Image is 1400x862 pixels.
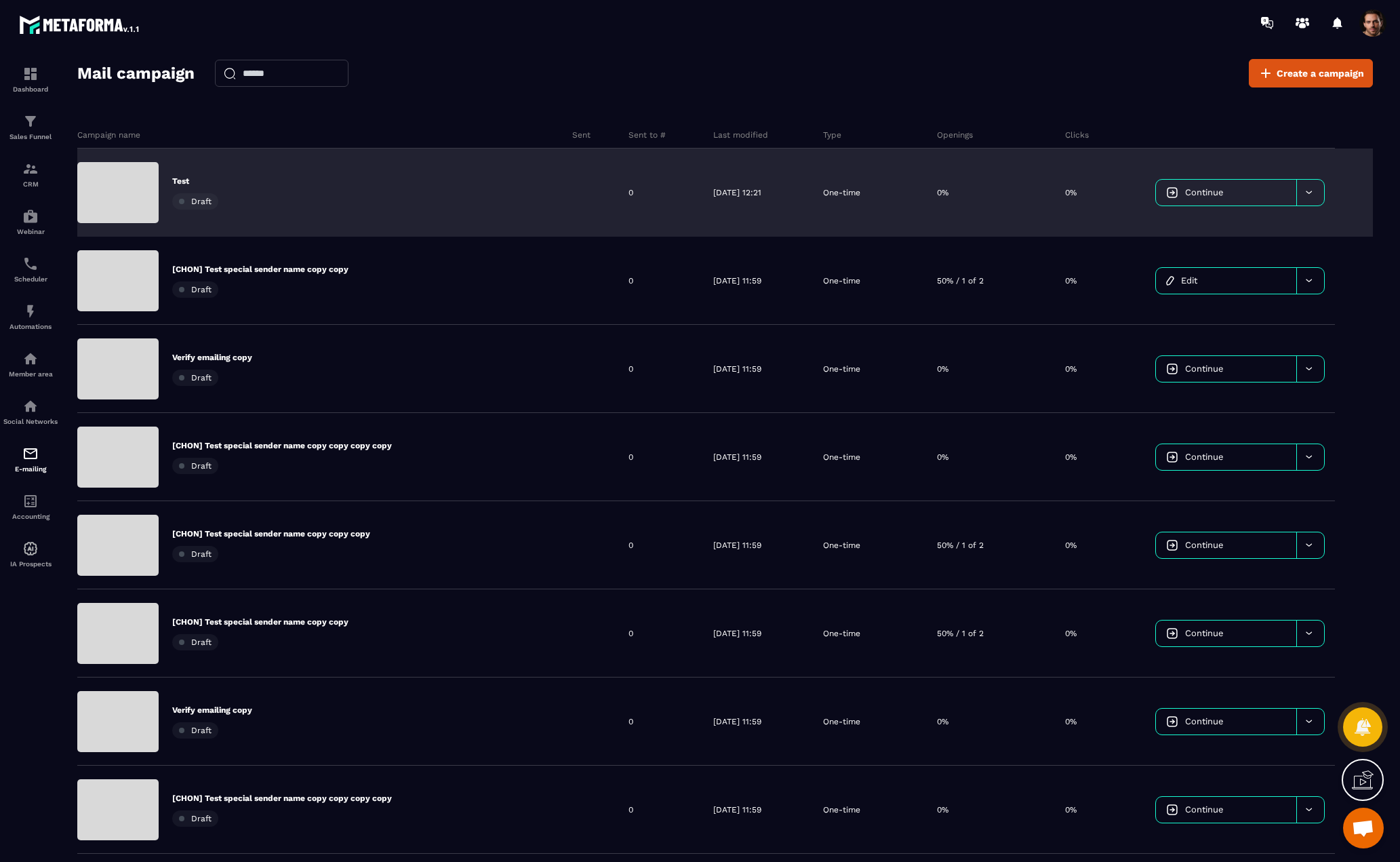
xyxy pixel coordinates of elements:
img: icon [1166,627,1178,640]
p: Sent [572,130,591,140]
p: Test [172,176,218,187]
p: 0% [937,452,948,463]
p: One-time [823,275,860,286]
h2: Mail campaign [77,60,195,87]
span: Draft [191,197,212,206]
p: One-time [823,716,860,727]
span: Draft [191,726,212,735]
img: icon [1166,363,1178,375]
span: Create a campaign [1277,66,1364,80]
a: formationformationSales Funnel [3,103,58,151]
p: [DATE] 11:59 [713,275,761,286]
span: Continue [1185,628,1224,638]
img: social-network [22,398,39,414]
p: Dashboard [3,85,58,93]
span: Continue [1185,364,1224,374]
a: accountantaccountantAccounting [3,483,58,530]
a: Continue [1156,356,1296,382]
p: 0 [628,628,633,639]
span: Draft [191,549,212,559]
img: logo [19,12,141,37]
p: One-time [823,804,860,815]
p: 0% [937,804,948,815]
p: Last modified [713,130,768,140]
span: Edit [1181,275,1197,286]
p: Social Networks [3,418,58,425]
span: Draft [191,638,212,647]
img: icon [1166,804,1178,816]
span: Continue [1185,452,1224,462]
p: [DATE] 11:59 [713,540,761,551]
a: Continue [1156,797,1296,823]
p: 50% / 1 of 2 [937,275,984,286]
img: scheduler [22,256,39,272]
a: automationsautomationsMember area [3,340,58,388]
p: Campaign name [77,130,140,140]
a: Continue [1156,532,1296,558]
p: CRM [3,180,58,188]
a: schedulerschedulerScheduler [3,246,58,293]
p: [CHON] Test special sender name copy copy [172,264,348,275]
p: Automations [3,323,58,330]
p: 0 [628,275,633,286]
p: One-time [823,452,860,463]
p: Member area [3,370,58,378]
a: formationformationCRM [3,151,58,198]
img: automations [22,541,39,557]
span: Continue [1185,187,1224,197]
span: Continue [1185,540,1224,550]
a: Edit [1156,268,1296,294]
img: accountant [22,493,39,509]
p: Scheduler [3,275,58,283]
span: Draft [191,814,212,823]
p: 0% [1065,716,1077,727]
a: formationformationDashboard [3,56,58,103]
p: 0% [1065,628,1077,639]
img: icon [1166,716,1178,728]
p: 0% [1065,540,1077,551]
img: automations [22,351,39,367]
p: 50% / 1 of 2 [937,628,984,639]
p: 0% [1065,364,1077,374]
p: [CHON] Test special sender name copy copy copy copy [172,440,392,451]
p: 0% [1065,187,1077,198]
p: 0% [1065,275,1077,286]
p: 0 [628,452,633,463]
p: 0% [1065,452,1077,463]
p: Sales Funnel [3,133,58,140]
a: automationsautomationsWebinar [3,198,58,246]
p: 0% [1065,804,1077,815]
p: Type [823,130,841,140]
span: Draft [191,373,212,383]
p: 0 [628,540,633,551]
p: [DATE] 12:21 [713,187,761,198]
p: Webinar [3,228,58,235]
p: One-time [823,364,860,374]
a: Create a campaign [1249,59,1373,87]
p: [DATE] 11:59 [713,804,761,815]
p: One-time [823,628,860,639]
img: formation [22,113,39,130]
a: social-networksocial-networkSocial Networks [3,388,58,435]
img: icon [1166,451,1178,463]
p: 50% / 1 of 2 [937,540,984,551]
p: 0 [628,804,633,815]
img: icon [1166,276,1174,286]
span: Continue [1185,716,1224,726]
p: [DATE] 11:59 [713,716,761,727]
p: One-time [823,540,860,551]
a: Continue [1156,180,1296,205]
img: email [22,446,39,462]
img: icon [1166,539,1178,551]
p: [CHON] Test special sender name copy copy copy [172,528,370,539]
img: automations [22,208,39,224]
p: [CHON] Test special sender name copy copy [172,616,348,627]
a: Mở cuộc trò chuyện [1343,808,1384,848]
p: [DATE] 11:59 [713,628,761,639]
img: formation [22,161,39,177]
img: icon [1166,187,1178,199]
span: Continue [1185,804,1224,815]
p: IA Prospects [3,560,58,568]
p: Verify emailing copy [172,352,252,363]
p: 0% [937,187,948,198]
